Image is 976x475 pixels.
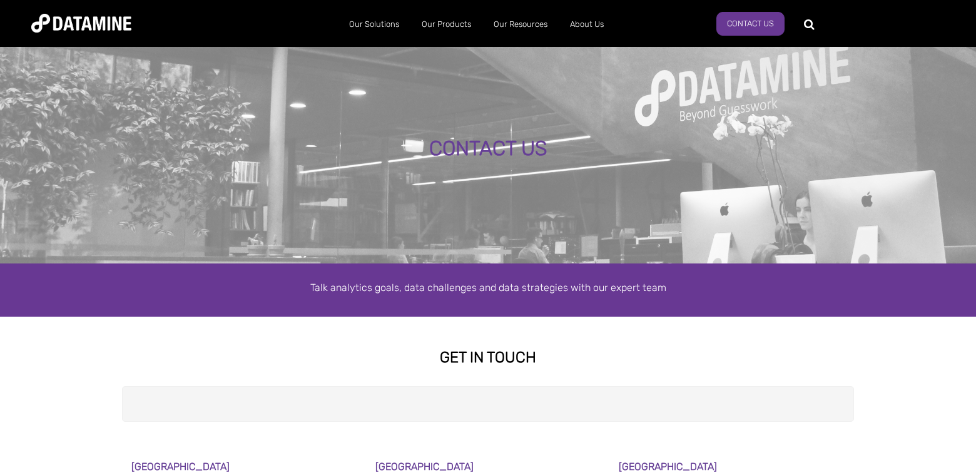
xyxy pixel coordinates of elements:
[440,349,536,366] strong: GET IN TOUCH
[31,14,131,33] img: Datamine
[482,8,559,41] a: Our Resources
[619,461,717,472] strong: [GEOGRAPHIC_DATA]
[131,461,230,472] strong: [GEOGRAPHIC_DATA]
[559,8,615,41] a: About Us
[114,138,863,160] div: CONTACT US
[310,282,666,294] span: Talk analytics goals, data challenges and data strategies with our expert team
[375,461,474,472] strong: [GEOGRAPHIC_DATA]
[338,8,410,41] a: Our Solutions
[410,8,482,41] a: Our Products
[716,12,785,36] a: Contact us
